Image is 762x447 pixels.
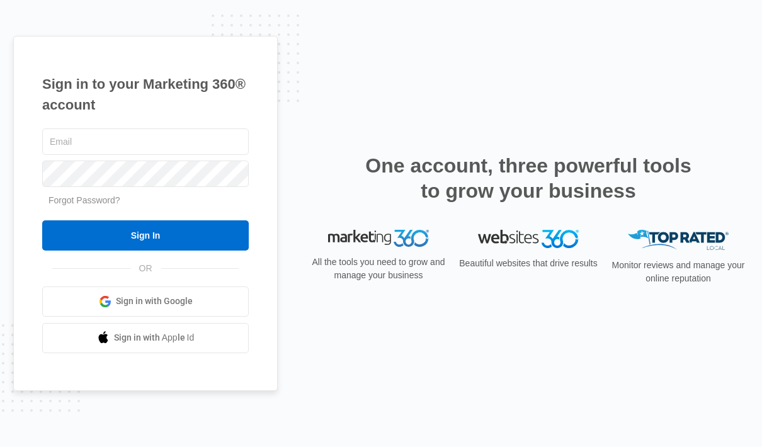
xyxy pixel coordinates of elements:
span: Sign in with Apple Id [114,331,195,344]
h2: One account, three powerful tools to grow your business [361,153,695,203]
p: Monitor reviews and manage your online reputation [608,259,749,285]
p: All the tools you need to grow and manage your business [308,256,449,282]
input: Sign In [42,220,249,251]
span: Sign in with Google [116,295,193,308]
p: Beautiful websites that drive results [458,257,599,270]
img: Top Rated Local [628,230,729,251]
a: Sign in with Google [42,286,249,317]
h1: Sign in to your Marketing 360® account [42,74,249,115]
a: Forgot Password? [48,195,120,205]
span: OR [130,262,161,275]
a: Sign in with Apple Id [42,323,249,353]
input: Email [42,128,249,155]
img: Websites 360 [478,230,579,248]
img: Marketing 360 [328,230,429,247]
